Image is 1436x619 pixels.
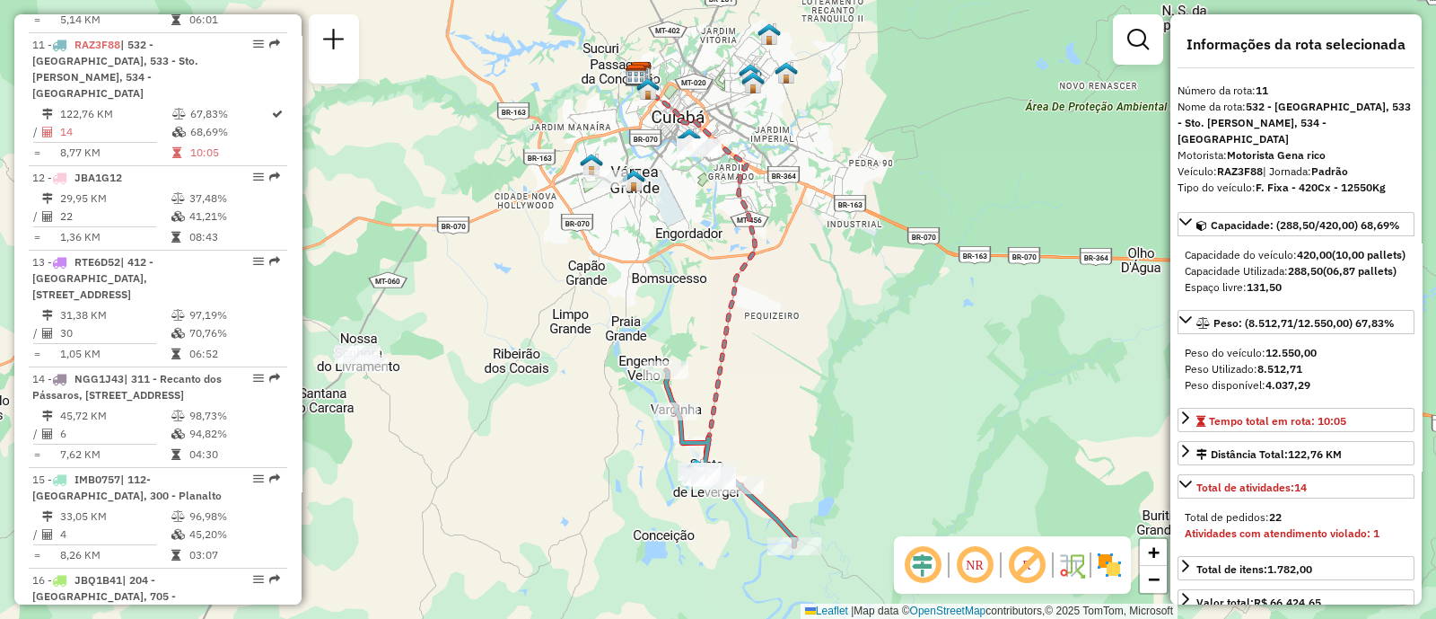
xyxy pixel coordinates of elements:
strong: R$ 66.424,65 [1254,596,1321,609]
img: 112 UDC Light CPA [739,63,762,86]
span: Ocultar NR [953,544,996,587]
strong: Motorista Gena rico [1227,148,1326,162]
i: Total de Atividades [42,429,53,439]
span: 12 - [32,171,122,184]
img: AS - CUIABA [625,64,648,87]
a: Peso: (8.512,71/12.550,00) 67,83% [1178,310,1414,334]
div: Atividade não roteirizada - 26.199.657 GEYSIANE PAULA DA SILVA [343,355,388,373]
a: Zoom out [1140,566,1167,593]
strong: Padrão [1311,164,1348,178]
div: Atividade não roteirizada - UNIVERSITY BEER BAR E LANCHONETE LTDA [677,138,722,156]
td: 33,05 KM [59,508,171,526]
span: Peso: (8.512,71/12.550,00) 67,83% [1213,316,1395,330]
td: 8,77 KM [59,144,171,162]
span: | Jornada: [1263,164,1348,178]
td: 5,14 KM [59,11,171,29]
div: Capacidade do veículo: [1185,247,1407,263]
i: % de utilização da cubagem [171,328,185,339]
strong: 1.782,00 [1267,562,1312,576]
td: 1,36 KM [59,228,171,246]
i: Tempo total em rota [171,232,180,243]
td: = [32,446,41,464]
i: % de utilização da cubagem [171,429,185,439]
h4: Informações da rota selecionada [1178,36,1414,53]
td: 37,48% [188,190,279,208]
span: | [851,605,854,617]
img: WCL Coxipo da Ponte [775,61,798,84]
div: Motorista: [1178,147,1414,164]
img: WCL Morada da Serra III [757,22,781,46]
strong: F. Fixa - 420Cx - 12550Kg [1256,181,1386,194]
i: Total de Atividades [42,328,53,339]
span: 15 - [32,473,222,502]
span: | 412 - [GEOGRAPHIC_DATA], [STREET_ADDRESS] [32,255,153,301]
i: % de utilização da cubagem [171,211,185,222]
td: 8,26 KM [59,546,171,564]
div: Atividade não roteirizada - UNIVERSITY BEER BAR E LANCHONETE LTDA [677,139,722,157]
a: Tempo total em rota: 10:05 [1178,408,1414,432]
img: Exibir/Ocultar setores [1095,551,1124,579]
td: 122,76 KM [59,105,171,123]
img: Cuiabá FAD [636,77,660,101]
td: / [32,324,41,342]
td: 06:01 [188,11,279,29]
td: / [32,123,41,141]
strong: 22 [1269,510,1282,524]
td: 10:05 [189,144,270,162]
em: Rota exportada [269,172,280,182]
span: + [1148,541,1160,563]
a: Capacidade: (288,50/420,00) 68,69% [1178,212,1414,236]
td: = [32,11,41,29]
div: Capacidade Utilizada: [1185,263,1407,279]
td: 31,38 KM [59,306,171,324]
span: − [1148,568,1160,590]
i: % de utilização do peso [171,193,185,204]
a: Exibir filtros [1120,22,1156,57]
span: Capacidade: (288,50/420,00) 68,69% [1211,218,1400,232]
td: 4 [59,526,171,544]
span: 13 - [32,255,153,301]
a: Total de itens:1.782,00 [1178,556,1414,580]
i: % de utilização do peso [171,310,185,321]
td: = [32,345,41,363]
div: Atividade não roteirizada - E J DE ARRUDA ME [336,345,381,363]
strong: (06,87 pallets) [1323,264,1397,278]
td: 45,20% [188,526,279,544]
em: Opções [253,574,264,585]
i: % de utilização do peso [171,411,185,421]
td: 96,98% [188,508,279,526]
a: Valor total:R$ 66.424,65 [1178,589,1414,614]
i: Tempo total em rota [171,449,180,460]
a: OpenStreetMap [910,605,986,617]
span: | 311 - Recanto dos Pássaros, [STREET_ADDRESS] [32,372,222,402]
i: Distância Total [42,310,53,321]
div: Distância Total: [1196,447,1342,463]
td: 22 [59,208,171,225]
td: = [32,546,41,564]
td: 41,21% [188,208,279,225]
em: Rota exportada [269,574,280,585]
div: Peso disponível: [1185,377,1407,394]
i: % de utilização do peso [172,109,186,119]
strong: 4.037,29 [1265,378,1310,392]
div: Veículo: [1178,164,1414,180]
img: WCL Morada da Serra [741,71,765,94]
i: Rota otimizada [272,109,283,119]
img: PA - Barão de Melgaço [685,458,708,482]
em: Opções [253,39,264,49]
i: Tempo total em rota [171,349,180,359]
i: Tempo total em rota [171,14,180,25]
span: IMB0757 [74,473,120,486]
strong: 12.550,00 [1265,346,1317,359]
span: | 112- [GEOGRAPHIC_DATA], 300 - Planalto [32,473,222,502]
div: Map data © contributors,© 2025 TomTom, Microsoft [801,604,1178,619]
td: / [32,208,41,225]
strong: 8.512,71 [1257,362,1302,376]
td: 70,76% [188,324,279,342]
i: Total de Atividades [42,529,53,540]
div: Atividade não roteirizada - CLAUDIMIR TIAGO RIZZ [582,170,627,188]
em: Rota exportada [269,373,280,384]
div: Capacidade: (288,50/420,00) 68,69% [1178,240,1414,303]
div: Número da rota: [1178,83,1414,99]
i: Tempo total em rota [172,147,181,158]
